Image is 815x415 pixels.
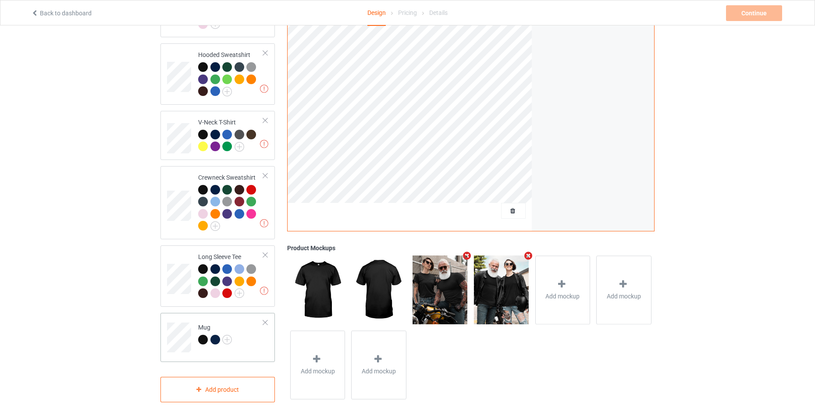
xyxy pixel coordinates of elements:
[545,292,580,301] span: Add mockup
[160,313,275,362] div: Mug
[429,0,448,25] div: Details
[198,323,232,344] div: Mug
[198,252,263,298] div: Long Sleeve Tee
[351,330,406,399] div: Add mockup
[160,43,275,105] div: Hooded Sweatshirt
[290,255,345,324] img: regular.jpg
[160,377,275,403] div: Add product
[413,255,467,324] img: regular.jpg
[160,111,275,160] div: V-Neck T-Shirt
[367,0,386,26] div: Design
[596,255,651,324] div: Add mockup
[362,367,396,376] span: Add mockup
[198,118,263,151] div: V-Neck T-Shirt
[235,288,244,298] img: svg+xml;base64,PD94bWwgdmVyc2lvbj0iMS4wIiBlbmNvZGluZz0iVVRGLTgiPz4KPHN2ZyB3aWR0aD0iMjJweCIgaGVpZ2...
[198,50,263,96] div: Hooded Sweatshirt
[160,245,275,307] div: Long Sleeve Tee
[260,287,268,295] img: exclamation icon
[462,251,473,260] i: Remove mockup
[523,251,534,260] i: Remove mockup
[260,219,268,227] img: exclamation icon
[474,255,529,324] img: regular.jpg
[160,166,275,239] div: Crewneck Sweatshirt
[235,142,244,152] img: svg+xml;base64,PD94bWwgdmVyc2lvbj0iMS4wIiBlbmNvZGluZz0iVVRGLTgiPz4KPHN2ZyB3aWR0aD0iMjJweCIgaGVpZ2...
[260,140,268,148] img: exclamation icon
[301,367,335,376] span: Add mockup
[198,173,263,230] div: Crewneck Sweatshirt
[535,255,591,324] div: Add mockup
[607,292,641,301] span: Add mockup
[222,87,232,96] img: svg+xml;base64,PD94bWwgdmVyc2lvbj0iMS4wIiBlbmNvZGluZz0iVVRGLTgiPz4KPHN2ZyB3aWR0aD0iMjJweCIgaGVpZ2...
[398,0,417,25] div: Pricing
[351,255,406,324] img: regular.jpg
[260,85,268,93] img: exclamation icon
[287,244,655,252] div: Product Mockups
[290,330,345,399] div: Add mockup
[31,10,92,17] a: Back to dashboard
[222,335,232,344] img: svg+xml;base64,PD94bWwgdmVyc2lvbj0iMS4wIiBlbmNvZGluZz0iVVRGLTgiPz4KPHN2ZyB3aWR0aD0iMjJweCIgaGVpZ2...
[210,221,220,231] img: svg+xml;base64,PD94bWwgdmVyc2lvbj0iMS4wIiBlbmNvZGluZz0iVVRGLTgiPz4KPHN2ZyB3aWR0aD0iMjJweCIgaGVpZ2...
